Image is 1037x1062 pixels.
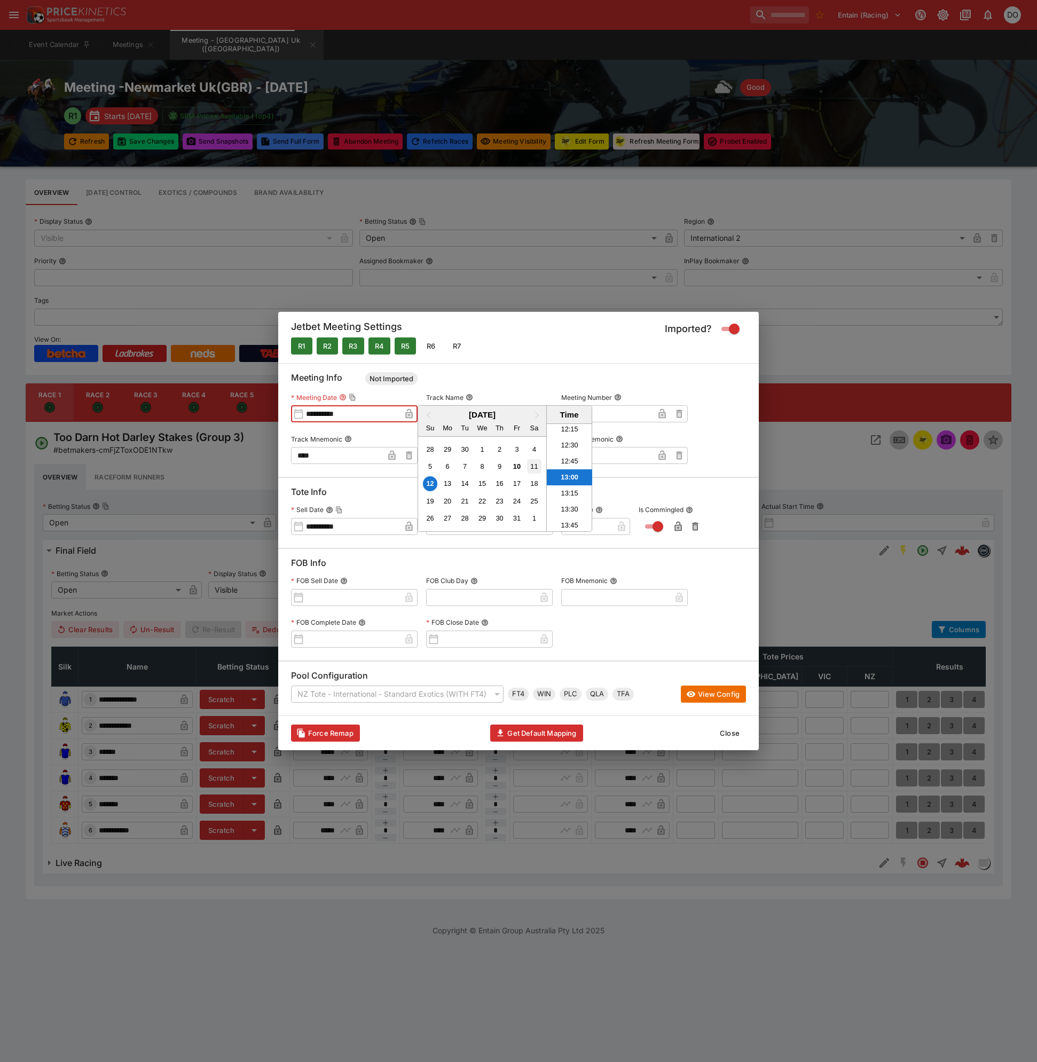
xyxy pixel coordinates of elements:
[475,442,489,457] div: Choose Wednesday, October 1st, 2025
[423,511,437,525] div: Choose Sunday, October 26th, 2025
[547,421,592,437] li: 12:15
[492,421,507,435] div: Thursday
[509,476,524,491] div: Choose Friday, October 17th, 2025
[458,421,472,435] div: Tuesday
[492,442,507,457] div: Choose Thursday, October 2nd, 2025
[492,511,507,525] div: Choose Thursday, October 30th, 2025
[547,424,592,531] ul: Time
[458,476,472,491] div: Choose Tuesday, October 14th, 2025
[509,442,524,457] div: Choose Friday, October 3rd, 2025
[475,459,489,474] div: Choose Wednesday, October 8th, 2025
[441,459,455,474] div: Choose Monday, October 6th, 2025
[458,494,472,508] div: Choose Tuesday, October 21st, 2025
[529,407,546,424] button: Next Month
[527,459,541,474] div: Choose Saturday, October 11th, 2025
[441,476,455,491] div: Choose Monday, October 13th, 2025
[458,442,472,457] div: Choose Tuesday, September 30th, 2025
[421,440,543,527] div: Month October, 2025
[492,476,507,491] div: Choose Thursday, October 16th, 2025
[547,517,592,533] li: 13:45
[527,421,541,435] div: Saturday
[475,476,489,491] div: Choose Wednesday, October 15th, 2025
[527,442,541,457] div: Choose Saturday, October 4th, 2025
[547,485,592,501] li: 13:15
[475,511,489,525] div: Choose Wednesday, October 29th, 2025
[547,501,592,517] li: 13:30
[423,476,437,491] div: Choose Sunday, October 12th, 2025
[418,405,592,532] div: Choose Date and Time
[509,511,524,525] div: Choose Friday, October 31st, 2025
[418,410,546,419] h2: [DATE]
[527,511,541,525] div: Choose Saturday, November 1st, 2025
[441,494,455,508] div: Choose Monday, October 20th, 2025
[458,459,472,474] div: Choose Tuesday, October 7th, 2025
[458,511,472,525] div: Choose Tuesday, October 28th, 2025
[527,494,541,508] div: Choose Saturday, October 25th, 2025
[441,421,455,435] div: Monday
[527,476,541,491] div: Choose Saturday, October 18th, 2025
[549,410,589,419] div: Time
[475,494,489,508] div: Choose Wednesday, October 22nd, 2025
[509,421,524,435] div: Friday
[423,421,437,435] div: Sunday
[441,511,455,525] div: Choose Monday, October 27th, 2025
[509,459,524,474] div: Choose Friday, October 10th, 2025
[509,494,524,508] div: Choose Friday, October 24th, 2025
[547,437,592,453] li: 12:30
[492,459,507,474] div: Choose Thursday, October 9th, 2025
[423,459,437,474] div: Choose Sunday, October 5th, 2025
[441,442,455,457] div: Choose Monday, September 29th, 2025
[547,453,592,469] li: 12:45
[492,494,507,508] div: Choose Thursday, October 23rd, 2025
[419,407,436,424] button: Previous Month
[547,469,592,485] li: 13:00
[423,442,437,457] div: Choose Sunday, September 28th, 2025
[475,421,489,435] div: Wednesday
[423,494,437,508] div: Choose Sunday, October 19th, 2025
